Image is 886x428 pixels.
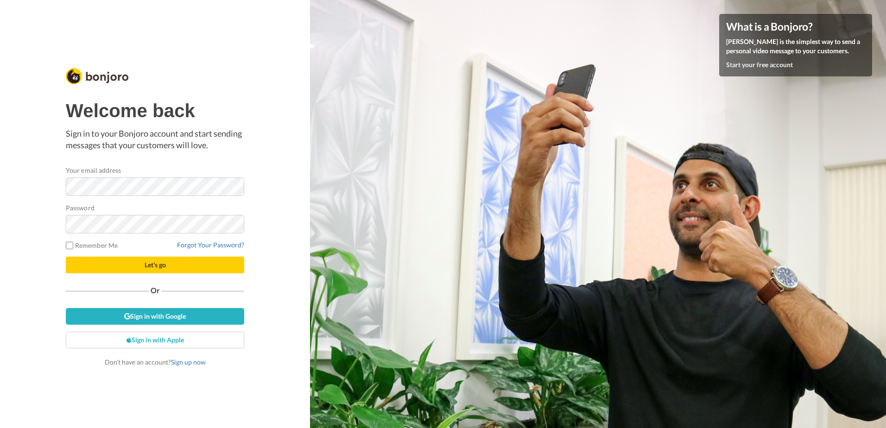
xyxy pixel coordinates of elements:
[726,61,793,69] a: Start your free account
[726,21,865,32] h4: What is a Bonjoro?
[66,203,95,213] label: Password
[105,358,206,366] span: Don’t have an account?
[171,358,206,366] a: Sign up now
[177,241,244,249] a: Forgot Your Password?
[66,165,121,175] label: Your email address
[726,37,865,56] p: [PERSON_NAME] is the simplest way to send a personal video message to your customers.
[66,128,244,151] p: Sign in to your Bonjoro account and start sending messages that your customers will love.
[66,240,118,250] label: Remember Me
[66,257,244,273] button: Let's go
[145,261,166,269] span: Let's go
[66,308,244,325] a: Sign in with Google
[66,101,244,121] h1: Welcome back
[66,242,73,249] input: Remember Me
[66,332,244,348] a: Sign in with Apple
[149,287,162,294] span: Or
